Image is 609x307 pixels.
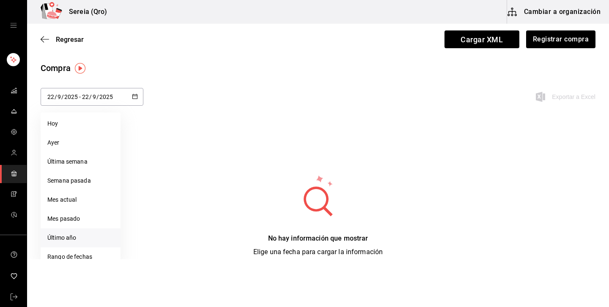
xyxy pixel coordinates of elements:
li: Rango de fechas [41,247,121,266]
span: / [55,93,57,100]
li: Hoy [41,114,121,133]
li: Mes actual [41,190,121,209]
input: Year [99,93,113,100]
span: Regresar [56,36,84,44]
li: Último año [41,228,121,247]
img: Tooltip marker [75,63,85,74]
input: Day [82,93,89,100]
span: / [61,93,64,100]
span: / [96,93,99,100]
span: - [79,93,81,100]
button: Registrar compra [526,30,595,48]
input: Day [47,93,55,100]
button: open drawer [10,22,17,29]
li: Semana pasada [41,171,121,190]
input: Year [64,93,78,100]
span: Cargar XML [444,30,519,48]
input: Month [57,93,61,100]
button: Regresar [41,36,84,44]
h3: Sereia (Qro) [62,7,107,17]
span: / [89,93,92,100]
li: Mes pasado [41,209,121,228]
span: Elige una fecha para cargar la información [253,248,383,256]
div: Compra [41,62,71,74]
input: Month [92,93,96,100]
li: Ayer [41,133,121,152]
div: No hay información que mostrar [253,233,383,244]
li: Última semana [41,152,121,171]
